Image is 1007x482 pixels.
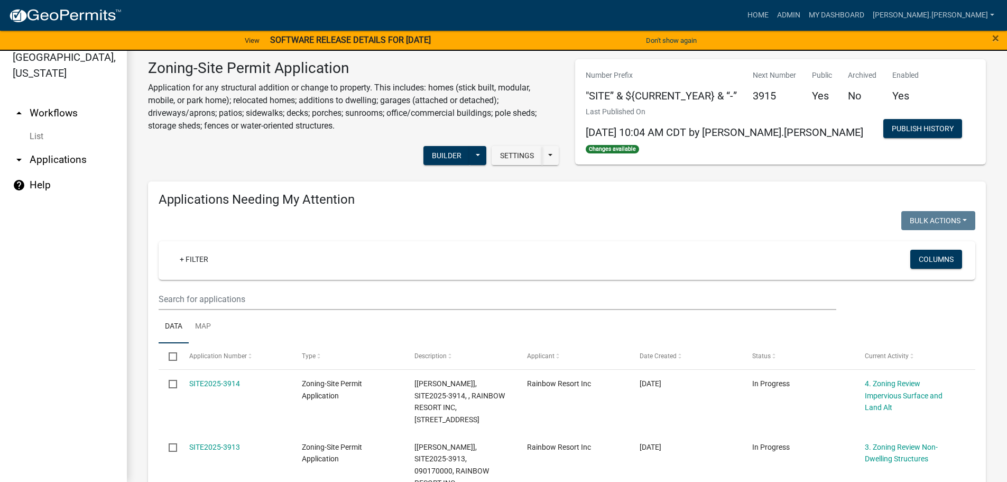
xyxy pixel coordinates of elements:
a: 3. Zoning Review Non-Dwelling Structures [865,443,938,463]
span: [Wayne Leitheiser], SITE2025-3914, , RAINBOW RESORT INC, 36571 CO HWY 35 [414,379,505,424]
a: 4. Zoning Review Impervious Surface and Land Alt [865,379,943,412]
span: 10/07/2025 [640,443,661,451]
span: Zoning-Site Permit Application [302,443,362,463]
i: help [13,179,25,192]
datatable-header-cell: Select [159,343,179,369]
p: Last Published On [586,106,863,117]
a: [PERSON_NAME].[PERSON_NAME] [869,5,999,25]
span: Changes available [586,145,640,153]
a: View [241,32,264,49]
span: Type [302,352,316,360]
button: Settings [492,146,542,165]
button: Don't show again [642,32,701,49]
button: Columns [910,250,962,269]
a: SITE2025-3913 [189,443,240,451]
span: Application Number [189,352,247,360]
span: Applicant [527,352,555,360]
button: Bulk Actions [901,211,975,230]
span: Status [752,352,771,360]
h3: Zoning-Site Permit Application [148,59,559,77]
span: [DATE] 10:04 AM CDT by [PERSON_NAME].[PERSON_NAME] [586,126,863,139]
span: × [992,31,999,46]
a: My Dashboard [805,5,869,25]
button: Publish History [883,119,962,138]
button: Close [992,32,999,44]
span: Date Created [640,352,677,360]
span: In Progress [752,443,790,451]
h5: No [848,89,876,102]
h5: 3915 [753,89,796,102]
a: Map [189,310,217,344]
span: Current Activity [865,352,909,360]
strong: SOFTWARE RELEASE DETAILS FOR [DATE] [270,35,431,45]
a: Home [743,5,773,25]
p: Next Number [753,70,796,81]
span: Rainbow Resort Inc [527,379,591,388]
a: Data [159,310,189,344]
datatable-header-cell: Applicant [517,343,630,369]
wm-modal-confirm: Workflow Publish History [883,125,962,133]
h5: Yes [892,89,919,102]
datatable-header-cell: Status [742,343,855,369]
datatable-header-cell: Type [291,343,404,369]
h4: Applications Needing My Attention [159,192,975,207]
span: Zoning-Site Permit Application [302,379,362,400]
h5: Yes [812,89,832,102]
a: SITE2025-3914 [189,379,240,388]
span: 10/07/2025 [640,379,661,388]
p: Public [812,70,832,81]
i: arrow_drop_down [13,153,25,166]
datatable-header-cell: Application Number [179,343,291,369]
h5: "SITE” & ${CURRENT_YEAR} & “-” [586,89,737,102]
datatable-header-cell: Date Created [630,343,742,369]
a: Admin [773,5,805,25]
i: arrow_drop_up [13,107,25,120]
span: In Progress [752,379,790,388]
span: Rainbow Resort Inc [527,443,591,451]
button: Builder [423,146,470,165]
p: Application for any structural addition or change to property. This includes: homes (stick built,... [148,81,559,132]
datatable-header-cell: Current Activity [855,343,967,369]
input: Search for applications [159,288,836,310]
p: Archived [848,70,876,81]
span: Description [414,352,447,360]
p: Enabled [892,70,919,81]
p: Number Prefix [586,70,737,81]
datatable-header-cell: Description [404,343,517,369]
a: + Filter [171,250,217,269]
